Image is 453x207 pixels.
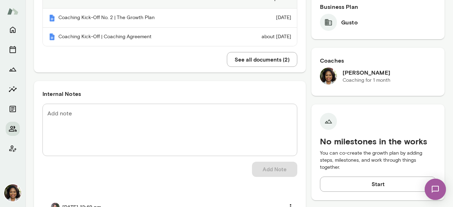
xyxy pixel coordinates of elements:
[6,23,20,37] button: Home
[6,102,20,116] button: Documents
[320,56,436,65] h6: Coaches
[6,142,20,156] button: Client app
[343,68,390,77] h6: [PERSON_NAME]
[341,18,358,27] h6: Gusto
[4,184,21,201] img: Cheryl Mills
[320,150,436,171] p: You can co-create the growth plan by adding steps, milestones, and work through things together.
[320,177,436,191] button: Start
[320,2,436,11] h6: Business Plan
[7,5,18,18] img: Mento
[43,28,231,46] th: Coaching Kick-Off | Coaching Agreement
[48,33,56,40] img: Mento
[6,42,20,57] button: Sessions
[231,28,297,46] td: about [DATE]
[43,8,231,28] th: Coaching Kick-Off No. 2 | The Growth Plan
[6,122,20,136] button: Members
[6,62,20,76] button: Growth Plan
[6,82,20,96] button: Insights
[48,15,56,22] img: Mento
[320,68,337,85] img: Cheryl Mills
[227,52,297,67] button: See all documents (2)
[343,77,390,84] p: Coaching for 1 month
[231,8,297,28] td: [DATE]
[42,90,297,98] h6: Internal Notes
[320,136,436,147] h5: No milestones in the works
